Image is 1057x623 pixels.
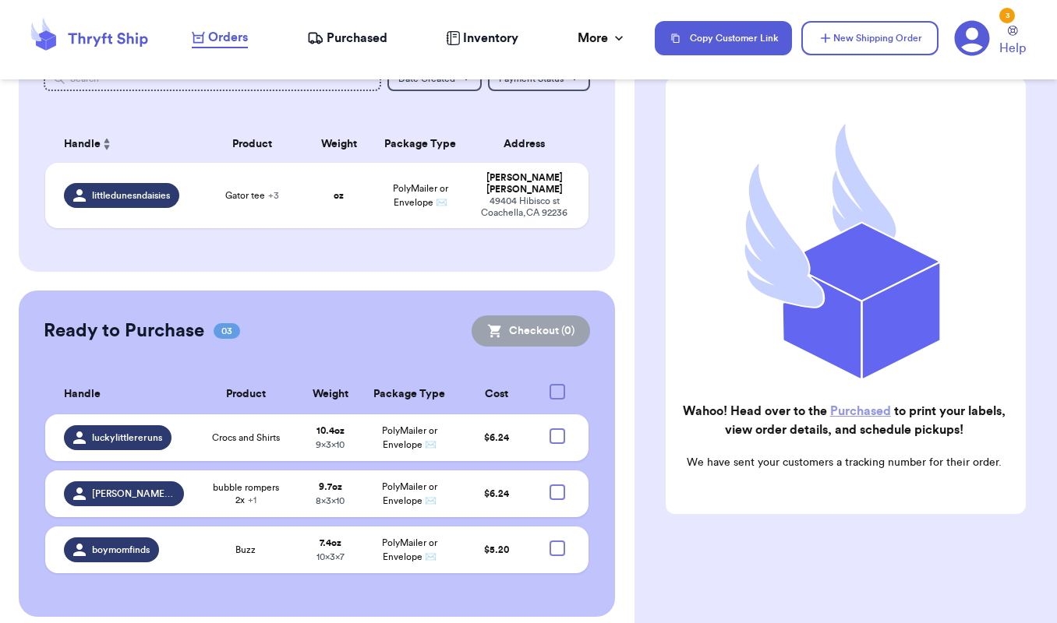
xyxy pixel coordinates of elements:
[578,29,627,48] div: More
[371,125,468,163] th: Package Type
[999,8,1015,23] div: 3
[801,21,939,55] button: New Shipping Order
[446,29,518,48] a: Inventory
[235,544,256,556] span: Buzz
[92,431,162,444] span: luckylittlereruns
[479,195,570,219] div: 49404 Hibisco st Coachella , CA 92236
[484,545,509,554] span: $ 5.20
[192,28,248,48] a: Orders
[64,386,101,403] span: Handle
[92,487,174,500] span: [PERSON_NAME].[PERSON_NAME]
[469,125,589,163] th: Address
[203,481,289,506] span: bubble rompers 2x
[678,402,1010,439] h2: Wahoo! Head over to the to print your labels, view order details, and schedule pickups!
[208,28,248,47] span: Orders
[678,455,1010,470] p: We have sent your customers a tracking number for their order.
[44,319,204,343] h2: Ready to Purchase
[457,375,536,414] th: Cost
[479,172,570,195] div: [PERSON_NAME] [PERSON_NAME]
[319,482,342,491] strong: 9.7 oz
[472,315,590,347] button: Checkout (0)
[382,426,437,449] span: PolyMailer or Envelope ✉️
[484,433,509,442] span: $ 6.24
[316,552,345,561] span: 10 x 3 x 7
[382,482,437,505] span: PolyMailer or Envelope ✉️
[299,375,362,414] th: Weight
[307,29,387,48] a: Purchased
[954,20,990,56] a: 3
[214,323,240,339] span: 03
[655,21,792,55] button: Copy Customer Link
[268,191,279,200] span: + 3
[327,29,387,48] span: Purchased
[999,39,1026,58] span: Help
[316,440,345,449] span: 9 x 3 x 10
[999,26,1026,58] a: Help
[362,375,457,414] th: Package Type
[316,496,345,505] span: 8 x 3 x 10
[393,184,448,207] span: PolyMailer or Envelope ✉️
[198,125,306,163] th: Product
[101,135,113,153] button: Sort ascending
[382,538,437,561] span: PolyMailer or Envelope ✉️
[316,426,345,435] strong: 10.4 oz
[320,538,341,547] strong: 7.4 oz
[64,136,101,153] span: Handle
[92,544,150,556] span: boymomfinds
[225,189,279,202] span: Gator tee
[248,495,256,505] span: + 1
[306,125,372,163] th: Weight
[463,29,518,48] span: Inventory
[92,189,170,202] span: littledunesndaisies
[484,489,509,498] span: $ 6.24
[212,431,280,444] span: Crocs and Shirts
[334,191,344,200] strong: oz
[193,375,299,414] th: Product
[830,405,891,417] a: Purchased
